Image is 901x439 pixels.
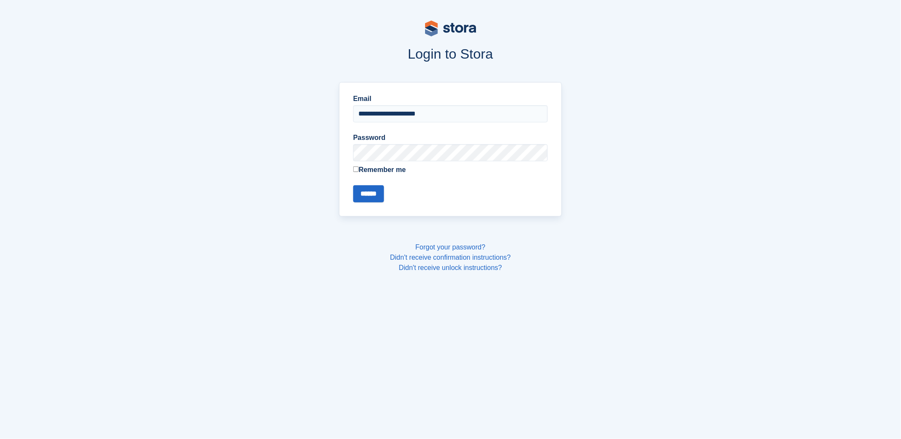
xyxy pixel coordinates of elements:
img: stora-logo-53a41332b3708ae10de48c4981b4e9114cc0af31d8433b30ea865607fb682f29.svg [425,21,476,36]
h1: Login to Stora [176,46,725,62]
a: Forgot your password? [416,243,486,251]
a: Didn't receive unlock instructions? [399,264,502,271]
label: Password [353,133,548,143]
a: Didn't receive confirmation instructions? [390,254,511,261]
label: Remember me [353,165,548,175]
input: Remember me [353,166,359,172]
label: Email [353,94,548,104]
